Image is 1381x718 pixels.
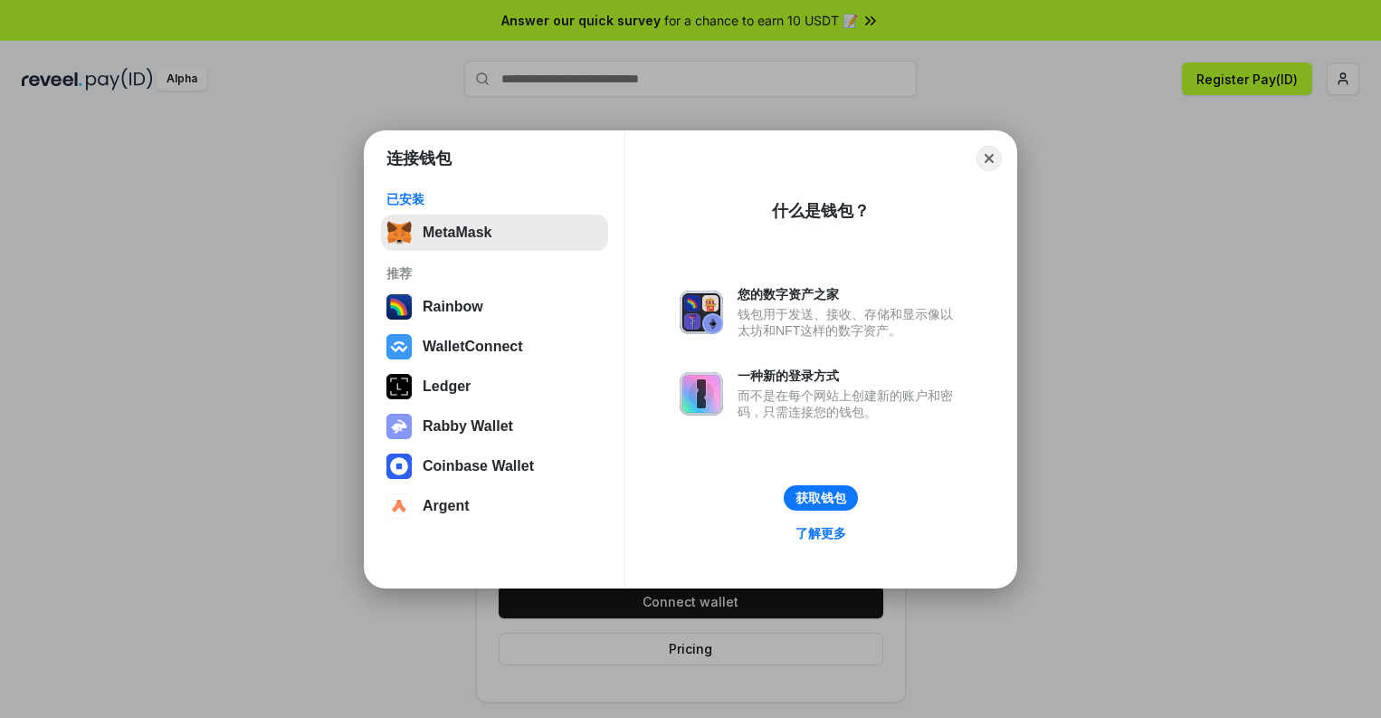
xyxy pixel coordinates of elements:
button: Rainbow [381,289,608,325]
div: Rainbow [423,299,483,315]
button: Rabby Wallet [381,408,608,445]
img: svg+xml,%3Csvg%20width%3D%2228%22%20height%3D%2228%22%20viewBox%3D%220%200%2028%2028%22%20fill%3D... [386,454,412,479]
div: WalletConnect [423,339,523,355]
a: 了解更多 [785,522,857,545]
div: 获取钱包 [795,490,846,506]
div: 了解更多 [795,525,846,541]
div: 什么是钱包？ [772,200,870,222]
h1: 连接钱包 [386,148,452,169]
img: svg+xml,%3Csvg%20width%3D%22120%22%20height%3D%22120%22%20viewBox%3D%220%200%20120%20120%22%20fil... [386,294,412,320]
img: svg+xml,%3Csvg%20xmlns%3D%22http%3A%2F%2Fwww.w3.org%2F2000%2Fsvg%22%20fill%3D%22none%22%20viewBox... [680,372,723,416]
button: Coinbase Wallet [381,448,608,484]
button: MetaMask [381,215,608,251]
img: svg+xml,%3Csvg%20width%3D%2228%22%20height%3D%2228%22%20viewBox%3D%220%200%2028%2028%22%20fill%3D... [386,334,412,359]
button: Argent [381,488,608,524]
button: WalletConnect [381,329,608,365]
div: 而不是在每个网站上创建新的账户和密码，只需连接您的钱包。 [738,388,962,420]
div: MetaMask [423,225,491,241]
div: Ledger [423,378,471,395]
div: Coinbase Wallet [423,458,534,474]
div: 钱包用于发送、接收、存储和显示像以太坊和NFT这样的数字资产。 [738,306,962,339]
button: Close [976,146,1002,171]
img: svg+xml,%3Csvg%20width%3D%2228%22%20height%3D%2228%22%20viewBox%3D%220%200%2028%2028%22%20fill%3D... [386,493,412,519]
div: 推荐 [386,265,603,282]
img: svg+xml,%3Csvg%20xmlns%3D%22http%3A%2F%2Fwww.w3.org%2F2000%2Fsvg%22%20width%3D%2228%22%20height%3... [386,374,412,399]
button: 获取钱包 [784,485,858,511]
div: 您的数字资产之家 [738,286,962,302]
img: svg+xml,%3Csvg%20xmlns%3D%22http%3A%2F%2Fwww.w3.org%2F2000%2Fsvg%22%20fill%3D%22none%22%20viewBox... [386,414,412,439]
div: 一种新的登录方式 [738,368,962,384]
div: Rabby Wallet [423,418,513,435]
button: Ledger [381,369,608,405]
div: Argent [423,498,470,514]
img: svg+xml,%3Csvg%20fill%3D%22none%22%20height%3D%2233%22%20viewBox%3D%220%200%2035%2033%22%20width%... [386,220,412,245]
div: 已安装 [386,191,603,207]
img: svg+xml,%3Csvg%20xmlns%3D%22http%3A%2F%2Fwww.w3.org%2F2000%2Fsvg%22%20fill%3D%22none%22%20viewBox... [680,291,723,334]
